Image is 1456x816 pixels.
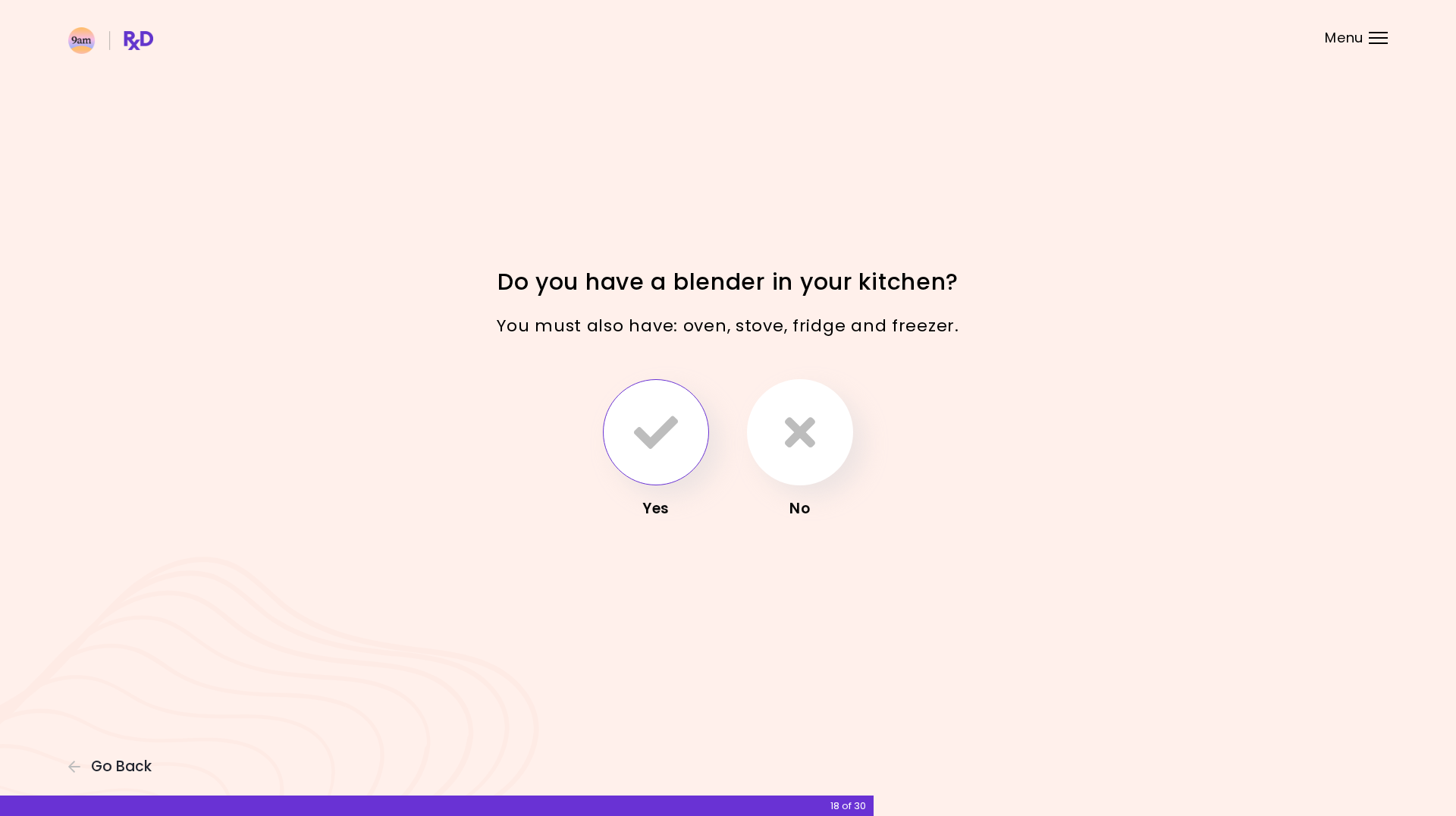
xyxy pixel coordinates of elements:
p: You must also have: oven, stove, fridge and freezer. [463,312,993,340]
h1: Do you have a blender in your kitchen? [463,267,993,297]
img: RxDiet [68,27,153,54]
button: Go Back [68,758,159,775]
div: No [739,497,861,521]
div: Yes [595,497,717,521]
span: Menu [1325,31,1363,45]
span: Go Back [91,758,152,775]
